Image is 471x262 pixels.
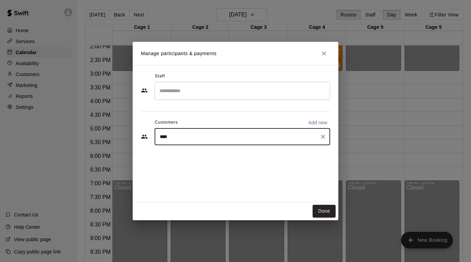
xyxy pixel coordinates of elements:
span: Customers [155,117,178,128]
div: Search staff [155,82,330,100]
div: Start typing to search customers... [155,128,330,145]
button: Add new [305,117,330,128]
span: Staff [155,71,165,82]
svg: Customers [141,133,148,140]
button: Done [313,205,336,217]
button: Clear [318,132,328,141]
p: Manage participants & payments [141,50,217,57]
button: Close [318,47,330,60]
svg: Staff [141,87,148,94]
p: Add new [308,119,327,126]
